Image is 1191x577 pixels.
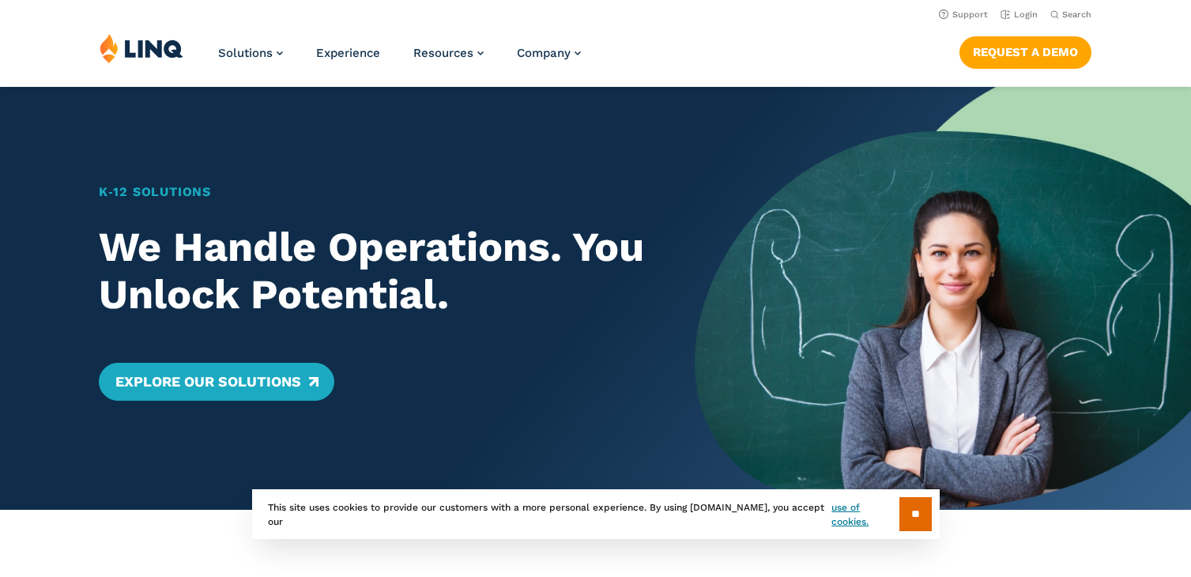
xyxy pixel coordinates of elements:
a: Solutions [218,46,283,60]
span: Solutions [218,46,273,60]
img: LINQ | K‑12 Software [100,33,183,63]
nav: Primary Navigation [218,33,581,85]
a: Experience [316,46,380,60]
img: Home Banner [695,87,1191,510]
span: Company [517,46,571,60]
button: Open Search Bar [1050,9,1091,21]
a: Support [939,9,988,20]
a: Resources [413,46,484,60]
nav: Button Navigation [959,33,1091,68]
a: Login [1001,9,1038,20]
span: Search [1062,9,1091,20]
span: Resources [413,46,473,60]
a: Explore Our Solutions [99,363,334,401]
h2: We Handle Operations. You Unlock Potential. [99,224,646,319]
h1: K‑12 Solutions [99,183,646,202]
div: This site uses cookies to provide our customers with a more personal experience. By using [DOMAIN... [252,489,940,539]
a: use of cookies. [831,500,899,529]
a: Request a Demo [959,36,1091,68]
a: Company [517,46,581,60]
